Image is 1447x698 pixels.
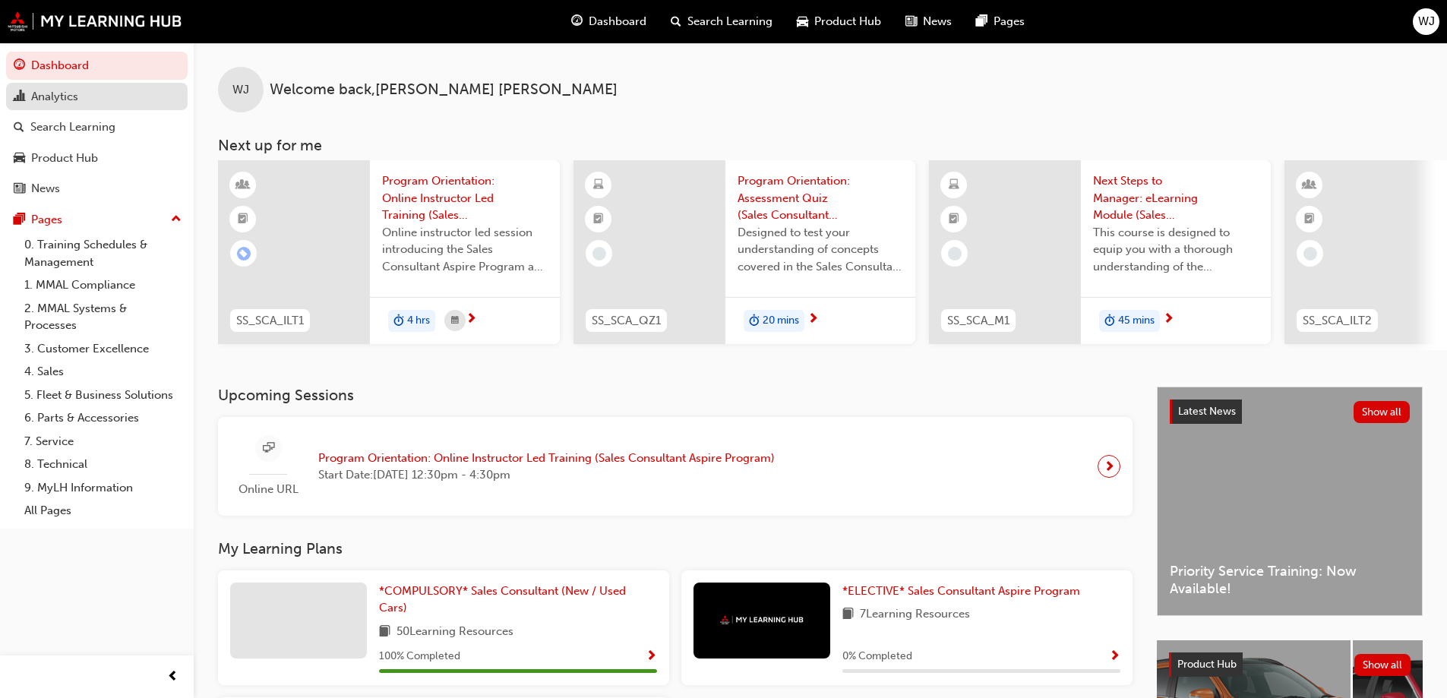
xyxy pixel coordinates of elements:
[646,647,657,666] button: Show Progress
[738,172,903,224] span: Program Orientation: Assessment Quiz (Sales Consultant Aspire Program)
[379,583,657,617] a: *COMPULSORY* Sales Consultant (New / Used Cars)
[923,13,952,30] span: News
[379,584,626,615] span: *COMPULSORY* Sales Consultant (New / Used Cars)
[749,311,760,331] span: duration-icon
[194,137,1447,154] h3: Next up for me
[720,615,804,625] img: mmal
[571,12,583,31] span: guage-icon
[1418,13,1435,30] span: WJ
[6,206,188,234] button: Pages
[6,144,188,172] a: Product Hub
[893,6,964,37] a: news-iconNews
[171,210,182,229] span: up-icon
[18,360,188,384] a: 4. Sales
[6,83,188,111] a: Analytics
[18,337,188,361] a: 3. Customer Excellence
[860,605,970,624] span: 7 Learning Resources
[18,384,188,407] a: 5. Fleet & Business Solutions
[1163,313,1174,327] span: next-icon
[14,213,25,227] span: pages-icon
[785,6,893,37] a: car-iconProduct Hub
[31,150,98,167] div: Product Hub
[318,466,775,484] span: Start Date: [DATE] 12:30pm - 4:30pm
[646,650,657,664] span: Show Progress
[14,121,24,134] span: search-icon
[1413,8,1439,35] button: WJ
[929,160,1271,344] a: SS_SCA_M1Next Steps to Manager: eLearning Module (Sales Consultant Aspire Program)This course is ...
[1303,247,1317,261] span: learningRecordVerb_NONE-icon
[6,113,188,141] a: Search Learning
[18,406,188,430] a: 6. Parts & Accessories
[1170,400,1410,424] a: Latest NewsShow all
[1104,311,1115,331] span: duration-icon
[949,175,959,195] span: learningResourceType_ELEARNING-icon
[1104,456,1115,477] span: next-icon
[14,152,25,166] span: car-icon
[1170,563,1410,597] span: Priority Service Training: Now Available!
[1157,387,1423,616] a: Latest NewsShow allPriority Service Training: Now Available!
[842,584,1080,598] span: *ELECTIVE* Sales Consultant Aspire Program
[382,224,548,276] span: Online instructor led session introducing the Sales Consultant Aspire Program and outlining what ...
[318,450,775,467] span: Program Orientation: Online Instructor Led Training (Sales Consultant Aspire Program)
[8,11,182,31] img: mmal
[14,90,25,104] span: chart-icon
[218,160,560,344] a: SS_SCA_ILT1Program Orientation: Online Instructor Led Training (Sales Consultant Aspire Program)O...
[14,182,25,196] span: news-icon
[31,211,62,229] div: Pages
[218,540,1133,557] h3: My Learning Plans
[738,224,903,276] span: Designed to test your understanding of concepts covered in the Sales Consultant Aspire Program 'P...
[842,605,854,624] span: book-icon
[593,175,604,195] span: learningResourceType_ELEARNING-icon
[905,12,917,31] span: news-icon
[814,13,881,30] span: Product Hub
[382,172,548,224] span: Program Orientation: Online Instructor Led Training (Sales Consultant Aspire Program)
[948,247,962,261] span: learningRecordVerb_NONE-icon
[466,313,477,327] span: next-icon
[379,648,460,665] span: 100 % Completed
[18,499,188,523] a: All Pages
[1304,175,1315,195] span: learningResourceType_INSTRUCTOR_LED-icon
[592,247,606,261] span: learningRecordVerb_NONE-icon
[573,160,915,344] a: SS_SCA_QZ1Program Orientation: Assessment Quiz (Sales Consultant Aspire Program)Designed to test ...
[842,648,912,665] span: 0 % Completed
[1169,652,1411,677] a: Product HubShow all
[18,476,188,500] a: 9. MyLH Information
[964,6,1037,37] a: pages-iconPages
[1093,224,1259,276] span: This course is designed to equip you with a thorough understanding of the importance of departmen...
[797,12,808,31] span: car-icon
[230,429,1120,504] a: Online URLProgram Orientation: Online Instructor Led Training (Sales Consultant Aspire Program)St...
[559,6,659,37] a: guage-iconDashboard
[6,52,188,80] a: Dashboard
[393,311,404,331] span: duration-icon
[1093,172,1259,224] span: Next Steps to Manager: eLearning Module (Sales Consultant Aspire Program)
[18,273,188,297] a: 1. MMAL Compliance
[238,175,248,195] span: learningResourceType_INSTRUCTOR_LED-icon
[671,12,681,31] span: search-icon
[1354,654,1411,676] button: Show all
[949,210,959,229] span: booktick-icon
[263,439,274,458] span: sessionType_ONLINE_URL-icon
[593,210,604,229] span: booktick-icon
[6,175,188,203] a: News
[18,430,188,453] a: 7. Service
[451,311,459,330] span: calendar-icon
[1109,650,1120,664] span: Show Progress
[1304,210,1315,229] span: booktick-icon
[397,623,513,642] span: 50 Learning Resources
[379,623,390,642] span: book-icon
[1118,312,1155,330] span: 45 mins
[947,312,1009,330] span: SS_SCA_M1
[6,49,188,206] button: DashboardAnalyticsSearch LearningProduct HubNews
[407,312,430,330] span: 4 hrs
[1178,405,1236,418] span: Latest News
[14,59,25,73] span: guage-icon
[232,81,249,99] span: WJ
[807,313,819,327] span: next-icon
[1109,647,1120,666] button: Show Progress
[270,81,618,99] span: Welcome back , [PERSON_NAME] [PERSON_NAME]
[218,387,1133,404] h3: Upcoming Sessions
[31,180,60,197] div: News
[842,583,1086,600] a: *ELECTIVE* Sales Consultant Aspire Program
